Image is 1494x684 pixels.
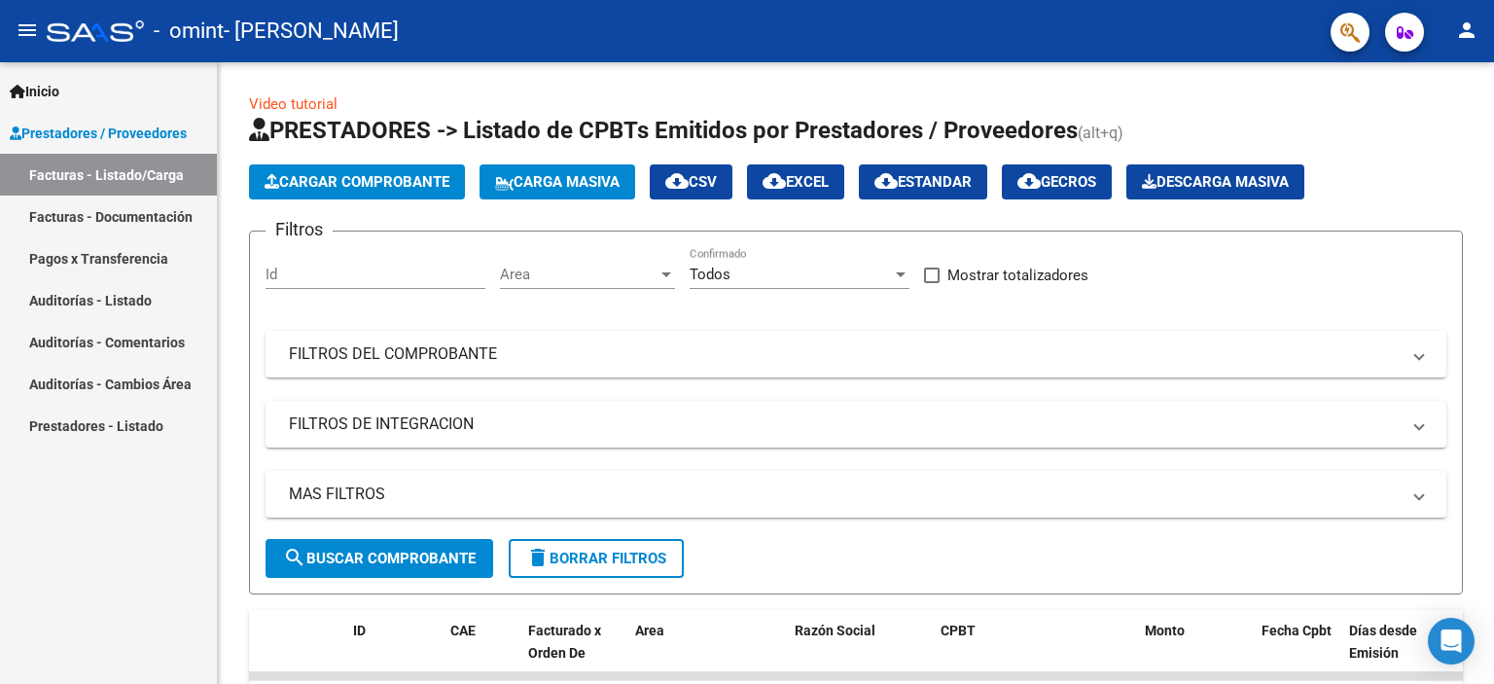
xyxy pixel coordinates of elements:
span: Todos [690,266,730,283]
mat-expansion-panel-header: FILTROS DE INTEGRACION [266,401,1446,448]
span: CPBT [941,623,976,638]
h3: Filtros [266,216,333,243]
span: CAE [450,623,476,638]
mat-panel-title: FILTROS DE INTEGRACION [289,414,1400,435]
mat-panel-title: MAS FILTROS [289,484,1400,505]
mat-icon: cloud_download [874,169,898,193]
span: Días desde Emisión [1349,623,1417,661]
span: Gecros [1017,173,1096,191]
span: Inicio [10,81,59,102]
button: Gecros [1002,164,1112,199]
span: ID [353,623,366,638]
button: Estandar [859,164,987,199]
button: Buscar Comprobante [266,539,493,578]
span: CSV [665,173,717,191]
mat-expansion-panel-header: FILTROS DEL COMPROBANTE [266,331,1446,378]
mat-icon: cloud_download [665,169,689,193]
span: Mostrar totalizadores [947,264,1088,287]
mat-icon: cloud_download [1017,169,1041,193]
mat-icon: menu [16,18,39,42]
button: Descarga Masiva [1126,164,1304,199]
button: Borrar Filtros [509,539,684,578]
span: Borrar Filtros [526,550,666,567]
a: Video tutorial [249,95,338,113]
span: Area [500,266,658,283]
span: Area [635,623,664,638]
mat-expansion-panel-header: MAS FILTROS [266,471,1446,518]
button: Carga Masiva [480,164,635,199]
button: Cargar Comprobante [249,164,465,199]
div: Open Intercom Messenger [1428,618,1475,665]
span: (alt+q) [1078,124,1123,142]
span: Estandar [874,173,972,191]
mat-icon: delete [526,546,550,569]
span: - [PERSON_NAME] [224,10,399,53]
span: Fecha Cpbt [1262,623,1332,638]
mat-icon: person [1455,18,1478,42]
span: PRESTADORES -> Listado de CPBTs Emitidos por Prestadores / Proveedores [249,117,1078,144]
span: - omint [154,10,224,53]
mat-icon: search [283,546,306,569]
span: Facturado x Orden De [528,623,601,661]
span: EXCEL [763,173,829,191]
span: Razón Social [795,623,875,638]
span: Buscar Comprobante [283,550,476,567]
button: CSV [650,164,732,199]
mat-panel-title: FILTROS DEL COMPROBANTE [289,343,1400,365]
span: Descarga Masiva [1142,173,1289,191]
button: EXCEL [747,164,844,199]
span: Carga Masiva [495,173,620,191]
app-download-masive: Descarga masiva de comprobantes (adjuntos) [1126,164,1304,199]
span: Cargar Comprobante [265,173,449,191]
span: Monto [1145,623,1185,638]
mat-icon: cloud_download [763,169,786,193]
span: Prestadores / Proveedores [10,123,187,144]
